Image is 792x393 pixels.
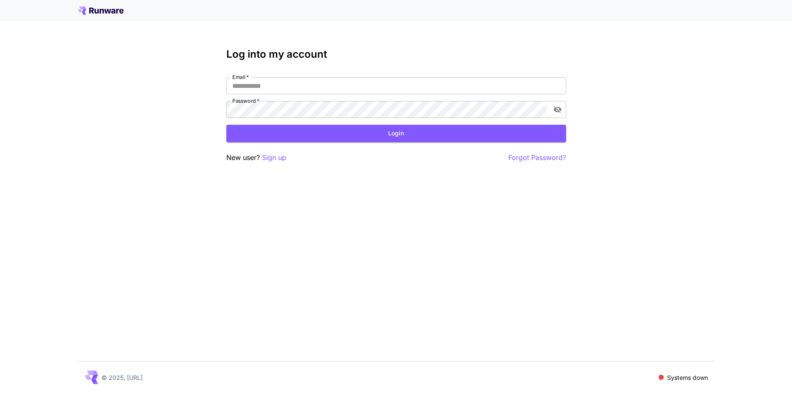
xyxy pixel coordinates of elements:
[232,97,259,104] label: Password
[550,102,565,117] button: toggle password visibility
[226,125,566,142] button: Login
[667,373,708,382] p: Systems down
[101,373,143,382] p: © 2025, [URL]
[226,48,566,60] h3: Log into my account
[232,73,249,81] label: Email
[262,152,286,163] button: Sign up
[226,152,286,163] p: New user?
[508,152,566,163] button: Forgot Password?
